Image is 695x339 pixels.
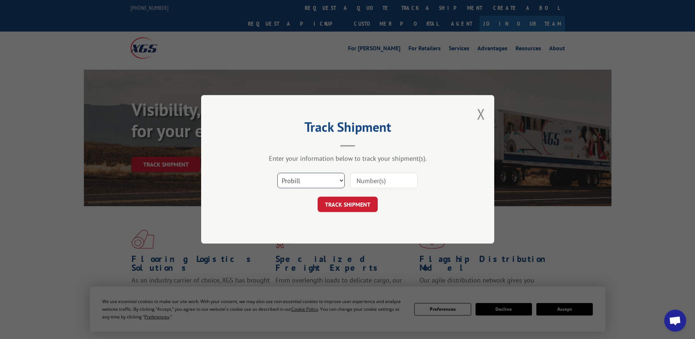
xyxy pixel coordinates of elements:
[238,122,458,136] h2: Track Shipment
[350,173,418,189] input: Number(s)
[318,197,378,212] button: TRACK SHIPMENT
[664,310,686,332] div: Open chat
[238,154,458,163] div: Enter your information below to track your shipment(s).
[477,104,485,124] button: Close modal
